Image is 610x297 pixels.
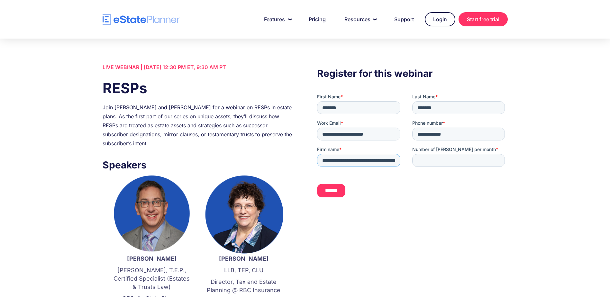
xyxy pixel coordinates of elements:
a: Start free trial [459,12,508,26]
a: home [103,14,180,25]
strong: [PERSON_NAME] [127,255,177,262]
a: Resources [337,13,383,26]
h3: Speakers [103,157,293,172]
p: LLB, TEP, CLU [204,266,283,274]
a: Pricing [301,13,333,26]
a: Features [256,13,298,26]
a: Login [425,12,455,26]
div: LIVE WEBINAR | [DATE] 12:30 PM ET, 9:30 AM PT [103,63,293,72]
h1: RESPs [103,78,293,98]
strong: [PERSON_NAME] [219,255,269,262]
h3: Register for this webinar [317,66,507,81]
a: Support [387,13,422,26]
p: [PERSON_NAME], T.E.P., Certified Specialist (Estates & Trusts Law) [112,266,191,291]
p: Director, Tax and Estate Planning @ RBC Insurance [204,278,283,294]
div: Join [PERSON_NAME] and [PERSON_NAME] for a webinar on RESPs in estate plans. As the first part of... [103,103,293,148]
iframe: Form 0 [317,94,507,209]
